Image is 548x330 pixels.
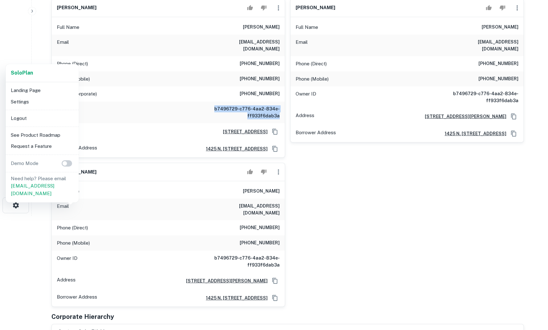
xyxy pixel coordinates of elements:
[516,279,548,310] iframe: Chat Widget
[11,69,33,77] a: SoloPlan
[8,160,41,167] p: Demo Mode
[8,113,76,124] li: Logout
[8,129,76,141] li: See Product Roadmap
[11,183,54,196] a: [EMAIL_ADDRESS][DOMAIN_NAME]
[8,85,76,96] li: Landing Page
[8,96,76,108] li: Settings
[11,70,33,76] strong: Solo Plan
[8,141,76,152] li: Request a Feature
[11,175,74,197] p: Need help? Please email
